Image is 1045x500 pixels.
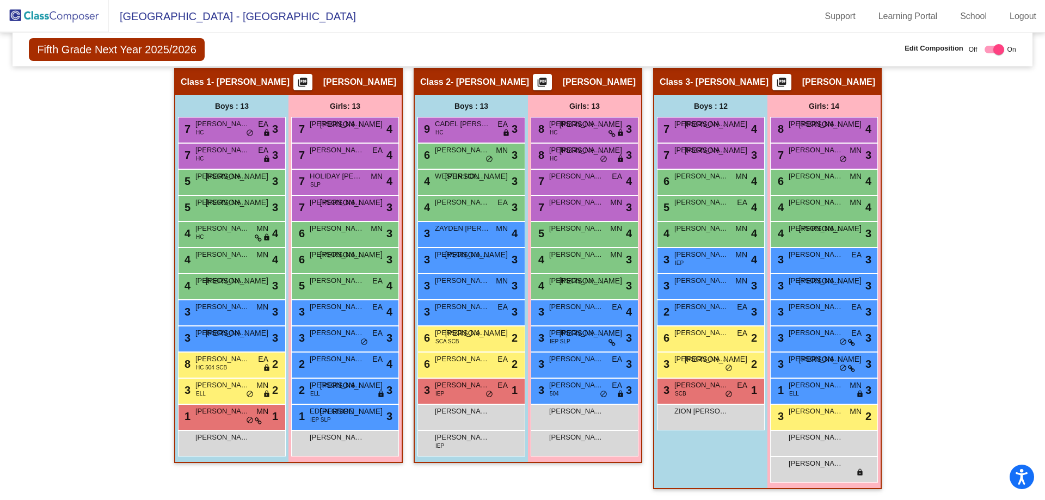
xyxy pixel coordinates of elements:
[258,119,268,130] span: EA
[661,227,669,239] span: 4
[310,380,364,391] span: [PERSON_NAME]
[310,181,321,189] span: SLP
[626,251,632,268] span: 3
[386,173,392,189] span: 4
[661,306,669,318] span: 2
[288,95,402,117] div: Girls: 13
[735,249,747,261] span: MN
[799,354,862,365] span: [PERSON_NAME]
[421,280,430,292] span: 3
[182,306,190,318] span: 3
[445,249,508,261] span: [PERSON_NAME]
[789,197,843,208] span: [PERSON_NAME] [PERSON_NAME]
[626,225,632,242] span: 4
[563,77,636,88] span: [PERSON_NAME]
[799,119,862,130] span: [PERSON_NAME]
[386,225,392,242] span: 3
[310,197,364,208] span: [PERSON_NAME]
[751,147,757,163] span: 3
[536,358,544,370] span: 3
[497,197,508,208] span: EA
[512,330,518,346] span: 2
[865,225,871,242] span: 3
[767,95,881,117] div: Girls: 14
[661,175,669,187] span: 6
[536,306,544,318] span: 3
[775,175,784,187] span: 6
[206,197,268,208] span: [PERSON_NAME]
[272,251,278,268] span: 4
[839,155,847,164] span: do_not_disturb_alt
[502,129,510,138] span: lock
[775,77,788,92] mat-icon: picture_as_pdf
[182,123,190,135] span: 7
[435,337,459,345] span: SCA SCB
[386,199,392,215] span: 3
[536,149,544,161] span: 8
[272,225,278,242] span: 4
[256,249,268,261] span: MN
[29,38,204,61] span: Fifth Grade Next Year 2025/2026
[272,199,278,215] span: 3
[195,119,250,129] span: [PERSON_NAME]
[789,171,843,182] span: [PERSON_NAME]
[258,354,268,365] span: EA
[560,145,622,156] span: [PERSON_NAME]
[371,223,383,234] span: MN
[435,275,489,286] span: [PERSON_NAME]
[195,380,250,391] span: [PERSON_NAME]
[195,328,250,338] span: [PERSON_NAME]
[549,249,604,260] span: [PERSON_NAME]
[310,119,364,129] span: [PERSON_NAME]
[320,119,383,130] span: [PERSON_NAME]
[775,201,784,213] span: 4
[310,301,364,312] span: [PERSON_NAME]
[206,328,268,339] span: [PERSON_NAME]
[865,199,871,215] span: 4
[560,275,622,287] span: [PERSON_NAME]
[320,249,383,261] span: [PERSON_NAME]
[610,249,622,261] span: MN
[386,277,392,294] span: 4
[789,249,843,260] span: [PERSON_NAME]
[560,119,622,130] span: [PERSON_NAME]
[789,119,843,129] span: [PERSON_NAME]
[772,74,791,90] button: Print Students Details
[865,173,871,189] span: 4
[789,223,843,234] span: [PERSON_NAME]
[626,356,632,372] span: 3
[496,223,508,234] span: MN
[799,223,862,234] span: [PERSON_NAME]
[109,8,356,25] span: [GEOGRAPHIC_DATA] - [GEOGRAPHIC_DATA]
[536,201,544,213] span: 7
[536,77,549,92] mat-icon: picture_as_pdf
[195,354,250,365] span: [PERSON_NAME]
[296,175,305,187] span: 7
[690,77,769,88] span: - [PERSON_NAME]
[435,249,489,260] span: [PERSON_NAME]
[685,145,747,156] span: [PERSON_NAME]
[296,332,305,344] span: 3
[206,171,268,182] span: [PERSON_NAME]
[528,95,641,117] div: Girls: 13
[372,328,383,339] span: EA
[272,304,278,320] span: 3
[661,332,669,344] span: 6
[737,197,747,208] span: EA
[296,306,305,318] span: 3
[839,364,847,373] span: do_not_disturb_alt
[372,301,383,313] span: EA
[737,301,747,313] span: EA
[196,233,204,241] span: HC
[386,356,392,372] span: 4
[182,201,190,213] span: 5
[626,330,632,346] span: 3
[497,354,508,365] span: EA
[1007,45,1016,54] span: On
[296,201,305,213] span: 7
[626,147,632,163] span: 3
[272,330,278,346] span: 3
[775,254,784,266] span: 3
[195,249,250,260] span: [PERSON_NAME]
[296,358,305,370] span: 2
